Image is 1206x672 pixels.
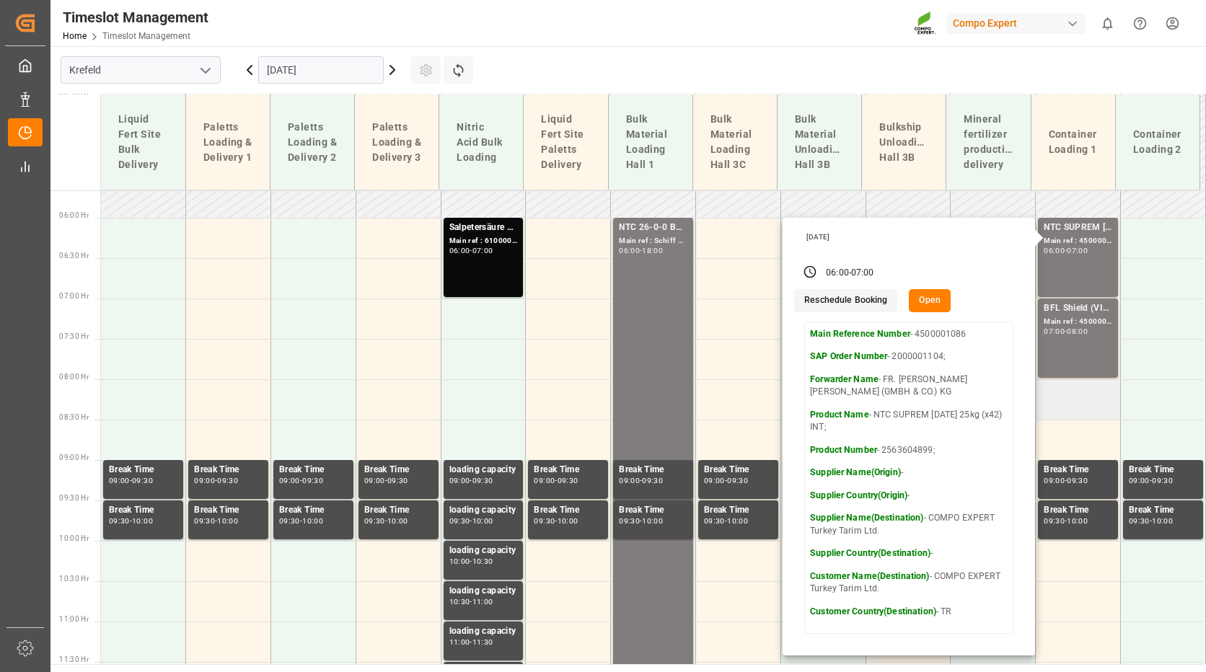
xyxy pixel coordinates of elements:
div: Break Time [194,503,263,518]
div: 09:30 [364,518,385,524]
div: 09:30 [279,518,300,524]
div: 10:00 [558,518,578,524]
div: 07:00 [1044,328,1065,335]
div: - [470,518,472,524]
div: - [555,518,557,524]
strong: Supplier Name(Origin) [810,467,901,477]
p: - 2563604899; [810,444,1008,457]
div: Bulk Material Unloading Hall 3B [789,106,850,178]
div: Mineral fertilizer production delivery [958,106,1018,178]
p: - NTC SUPREM [DATE] 25kg (x42) INT; [810,409,1008,434]
div: loading capacity [449,503,518,518]
p: - COMPO EXPERT Turkey Tarim Ltd. [810,570,1008,596]
div: - [1150,518,1152,524]
div: Nitric Acid Bulk Loading [451,114,511,171]
p: - TR [810,606,1008,619]
div: 18:00 [642,247,663,254]
button: Help Center [1124,7,1156,40]
div: - [470,247,472,254]
span: 08:00 Hr [59,373,89,381]
div: 06:00 [1044,247,1065,254]
div: Break Time [1044,503,1112,518]
div: 10:30 [472,558,493,565]
strong: Customer Name(Destination) [810,571,929,581]
div: Salpetersäure 53 lose [449,221,518,235]
strong: Customer Country(Destination) [810,606,936,616]
div: 09:30 [449,518,470,524]
div: 10:00 [1152,518,1173,524]
div: - [640,518,642,524]
div: 09:00 [279,477,300,484]
div: - [640,477,642,484]
div: 09:00 [194,477,215,484]
div: Break Time [704,503,773,518]
div: 10:00 [302,518,323,524]
div: 09:30 [132,477,153,484]
button: open menu [194,59,216,81]
img: Screenshot%202023-09-29%20at%2010.02.21.png_1712312052.png [914,11,937,36]
div: Timeslot Management [63,6,208,28]
div: - [470,598,472,605]
div: - [470,558,472,565]
div: 10:00 [217,518,238,524]
div: - [1065,328,1067,335]
div: 09:00 [704,477,725,484]
div: 10:00 [642,518,663,524]
div: loading capacity [449,624,518,639]
div: loading capacity [449,544,518,558]
span: 09:30 Hr [59,494,89,502]
div: - [300,518,302,524]
p: - COMPO EXPERT Turkey Tarim Ltd. [810,512,1008,537]
div: - [470,639,472,645]
div: Main ref : Schiff Wittenheim 2/2, 20000000879 [619,235,687,247]
div: BFL Shield (VIT Si) 1000L IBC TR;BFL CEREALS SL 10L (x60) TR (KRE) MTO; [1044,301,1112,316]
div: - [725,518,727,524]
div: - [1065,477,1067,484]
div: 09:00 [449,477,470,484]
span: 09:00 Hr [59,454,89,461]
div: 06:00 [449,247,470,254]
div: 07:00 [1067,247,1088,254]
div: - [215,477,217,484]
div: 10:00 [387,518,408,524]
div: Compo Expert [947,13,1086,34]
div: - [849,267,851,280]
div: Break Time [1044,463,1112,477]
div: - [1065,518,1067,524]
strong: Main Reference Number [810,329,910,339]
strong: Supplier Country(Origin) [810,490,907,500]
div: 06:00 [826,267,849,280]
strong: Product Name [810,410,869,420]
span: 06:00 Hr [59,211,89,219]
div: Break Time [109,463,177,477]
div: 09:30 [1067,477,1088,484]
span: 08:30 Hr [59,413,89,421]
div: Main ref : 4500001086, 2000001104; [1044,235,1112,247]
div: 10:30 [449,598,470,605]
div: [DATE] [801,232,1019,242]
button: Reschedule Booking [794,289,897,312]
div: 11:00 [472,598,493,605]
span: 06:30 Hr [59,252,89,260]
span: 10:30 Hr [59,575,89,583]
div: 09:30 [472,477,493,484]
div: 11:00 [449,639,470,645]
div: 09:00 [619,477,640,484]
div: 07:00 [472,247,493,254]
div: - [1065,247,1067,254]
div: 08:00 [1067,328,1088,335]
div: Break Time [1129,463,1197,477]
div: - [130,477,132,484]
button: Open [909,289,951,312]
div: 09:30 [704,518,725,524]
button: Compo Expert [947,9,1091,37]
div: 10:00 [472,518,493,524]
div: Break Time [279,503,348,518]
span: 07:00 Hr [59,292,89,300]
div: Main ref : 6100001663, 2000001411 [449,235,518,247]
div: 09:00 [1129,477,1150,484]
div: Break Time [534,503,602,518]
div: Break Time [534,463,602,477]
input: Type to search/select [61,56,221,84]
div: Break Time [619,463,687,477]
